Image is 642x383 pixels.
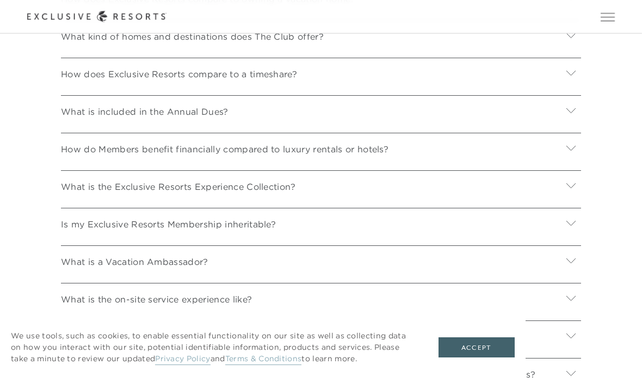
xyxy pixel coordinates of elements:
[61,30,324,43] p: What kind of homes and destinations does The Club offer?
[61,180,296,193] p: What is the Exclusive Resorts Experience Collection?
[61,293,252,306] p: What is the on-site service experience like?
[61,67,297,81] p: How does Exclusive Resorts compare to a timeshare?
[439,337,515,358] button: Accept
[61,143,388,156] p: How do Members benefit financially compared to luxury rentals or hotels?
[61,105,229,118] p: What is included in the Annual Dues?
[11,330,417,365] p: We use tools, such as cookies, to enable essential functionality on our site as well as collectin...
[601,13,615,21] button: Open navigation
[61,218,276,231] p: Is my Exclusive Resorts Membership inheritable?
[225,354,302,365] a: Terms & Conditions
[155,354,210,365] a: Privacy Policy
[61,255,208,268] p: What is a Vacation Ambassador?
